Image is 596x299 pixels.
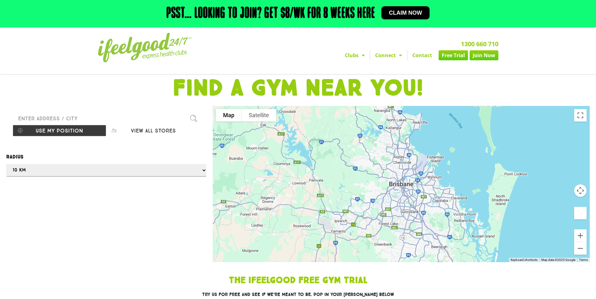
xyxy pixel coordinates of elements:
button: View all stores [106,125,200,137]
a: Terms (opens in new tab) [579,258,588,262]
nav: Menu [240,50,498,60]
button: Zoom in [574,229,587,242]
a: Join Now [470,50,498,60]
label: Radius [6,153,206,161]
span: Claim now [389,10,422,16]
button: Toggle fullscreen view [574,109,587,122]
h1: FIND A GYM NEAR YOU! [3,77,593,100]
button: Zoom out [574,242,587,255]
img: search.svg [190,115,197,122]
a: Click to see this area on Google Maps [214,254,235,262]
a: Free Trial [439,50,468,60]
a: Connect [370,50,407,60]
img: Google [214,254,235,262]
h2: Psst… Looking to join? Get $8/wk for 8 weeks here [166,6,375,21]
h1: The IfeelGood Free Gym Trial [160,276,436,285]
a: 1300 660 710 [461,40,498,48]
button: Show satellite imagery [242,109,276,122]
a: Clubs [340,50,370,60]
button: Map camera controls [574,184,587,197]
button: Drag Pegman onto the map to open Street View [574,207,587,219]
a: Contact [407,50,437,60]
a: Claim now [381,6,430,19]
button: Use my position [13,125,106,137]
button: Show street map [216,109,242,122]
span: Map data ©2025 Google [541,258,575,262]
button: Keyboard shortcuts [511,258,537,262]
